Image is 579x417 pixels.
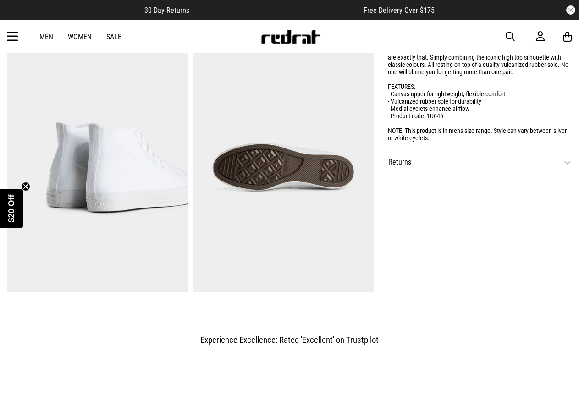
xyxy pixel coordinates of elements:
[193,43,374,293] img: Converse Chuck Taylor All Star High 'monochrome' Shoe in White
[61,335,519,345] h3: Experience Excellence: Rated 'Excellent' on Trustpilot
[7,194,16,222] span: $20 Off
[21,182,30,191] button: Close teaser
[39,33,53,41] a: Men
[208,5,345,15] iframe: Customer reviews powered by Trustpilot
[144,6,189,15] span: 30 Day Returns
[68,33,92,41] a: Women
[106,33,121,41] a: Sale
[7,4,35,31] button: Open LiveChat chat widget
[7,43,188,293] img: Converse Chuck Taylor All Star High 'monochrome' Shoe in White
[388,46,572,142] div: Your true colours. The [PERSON_NAME] All Star Classic Canvas sneakers are exactly that. Simply co...
[364,6,435,15] span: Free Delivery Over $175
[260,30,321,44] img: Redrat logo
[388,149,572,176] dt: Returns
